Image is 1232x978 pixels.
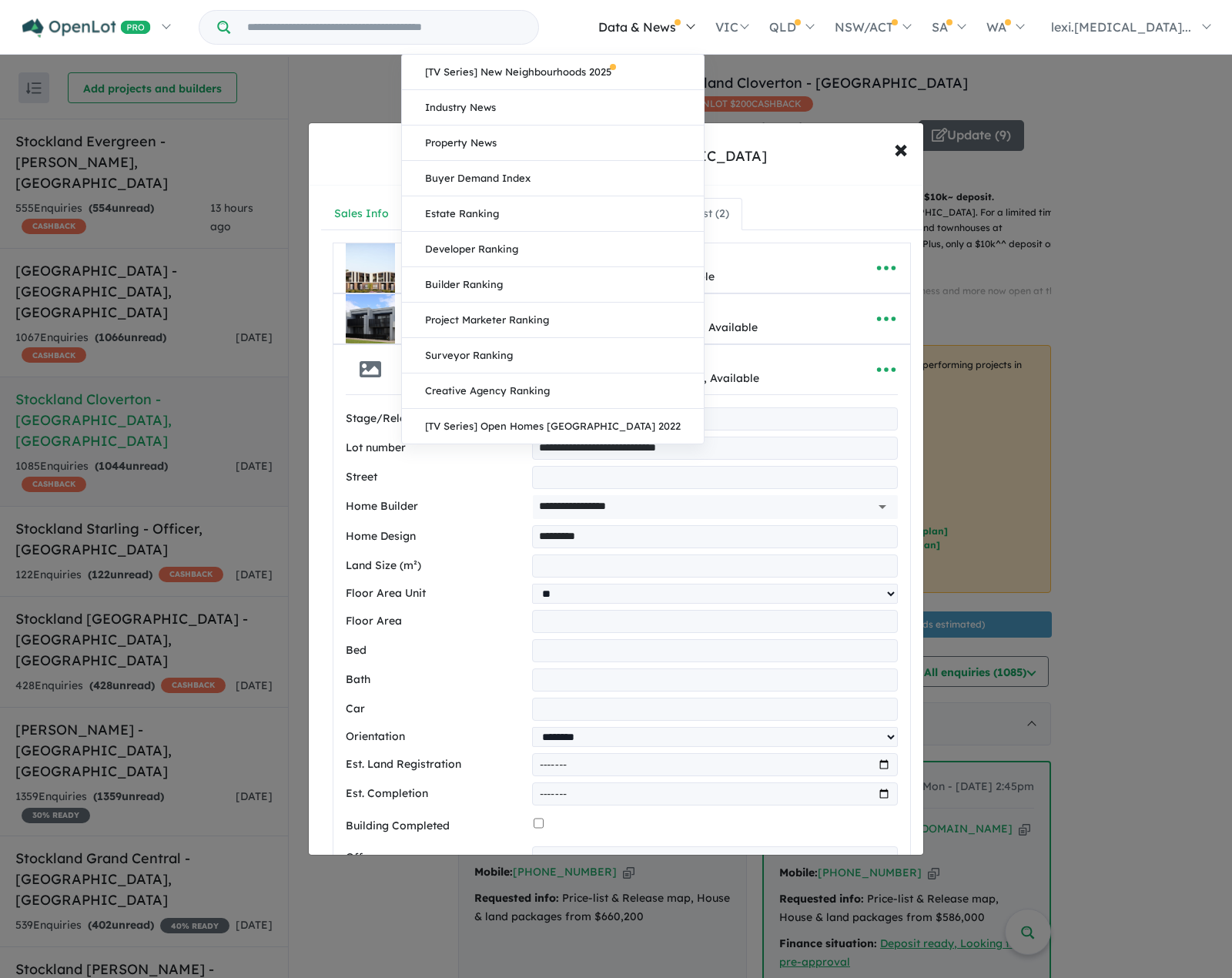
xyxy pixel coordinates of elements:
span: × [894,132,908,165]
label: Car [346,700,526,718]
div: Sales Info [334,205,389,223]
img: Stockland%20Cloverton%20-%20Kalkallo%20-%20Lot%20Etto%2021%20Corner___1752813059.jpg [346,294,395,343]
label: Orientation [346,728,526,746]
input: Try estate name, suburb, builder or developer [233,11,535,44]
a: Buyer Demand Index [402,161,704,196]
button: Open [872,496,893,517]
label: Home Builder [346,497,527,516]
a: Estate Ranking [402,196,704,232]
label: Lot number [346,439,526,457]
label: Est. Land Registration [346,755,526,774]
label: Building Completed [346,817,527,836]
label: Stage/Release [346,410,526,428]
a: Builder Ranking [402,267,704,303]
label: Bed [346,641,526,660]
label: Street [346,468,526,487]
label: Home Design [346,528,526,546]
a: Property News [402,126,704,161]
label: Est. Completion [346,785,526,803]
a: Industry News [402,90,704,126]
a: Project Marketer Ranking [402,303,704,338]
label: Offer [346,849,526,867]
label: Floor Area [346,612,526,631]
span: lexi.[MEDICAL_DATA]... [1051,19,1191,35]
label: Land Size (m²) [346,557,526,575]
img: Openlot PRO Logo White [22,18,151,38]
a: Surveyor Ranking [402,338,704,373]
label: Bath [346,671,526,689]
a: Developer Ranking [402,232,704,267]
a: [TV Series] Open Homes [GEOGRAPHIC_DATA] 2022 [402,409,704,444]
label: Floor Area Unit [346,584,526,603]
a: Creative Agency Ranking [402,373,704,409]
img: Stockland%20Cloverton%20-%20Kalkallo%20-%20Lot%20Murano%2020___1752812510.jpg [346,243,395,293]
a: [TV Series] New Neighbourhoods 2025 [402,55,704,90]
